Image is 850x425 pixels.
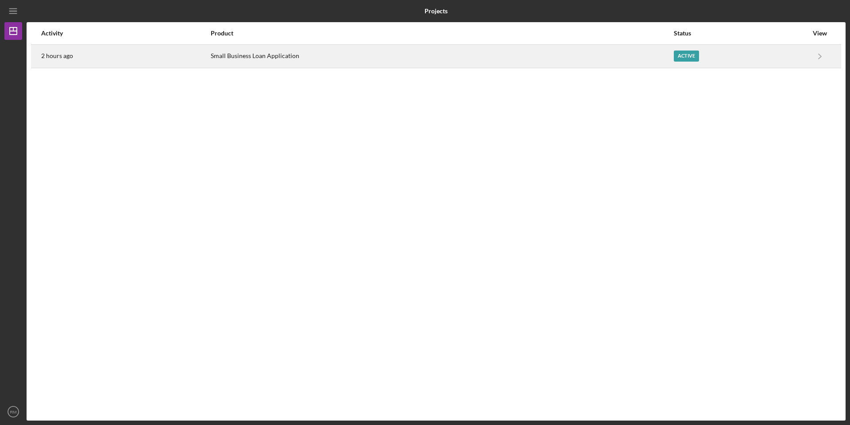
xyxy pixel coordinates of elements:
b: Projects [425,8,448,15]
div: Status [674,30,808,37]
text: RM [10,409,17,414]
button: RM [4,403,22,421]
div: Small Business Loan Application [211,45,673,67]
div: Product [211,30,673,37]
div: View [809,30,831,37]
time: 2025-10-09 15:15 [41,52,73,59]
div: Active [674,51,699,62]
div: Activity [41,30,210,37]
